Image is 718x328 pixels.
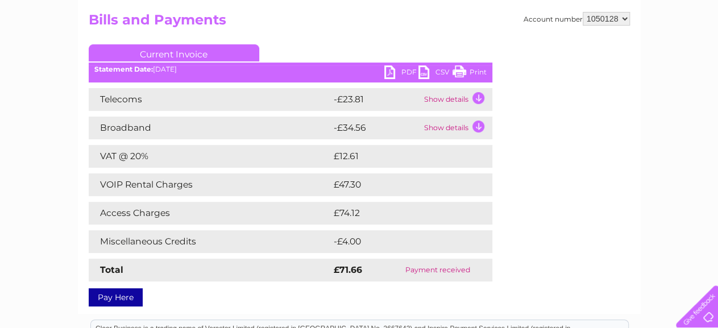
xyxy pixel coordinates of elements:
[453,65,487,82] a: Print
[89,44,259,61] a: Current Invoice
[578,48,612,57] a: Telecoms
[421,117,492,139] td: Show details
[25,30,83,64] img: logo.png
[680,48,707,57] a: Log out
[383,259,492,281] td: Payment received
[619,48,636,57] a: Blog
[334,264,362,275] strong: £71.66
[89,12,630,34] h2: Bills and Payments
[384,65,418,82] a: PDF
[89,65,492,73] div: [DATE]
[89,230,331,253] td: Miscellaneous Credits
[331,88,421,111] td: -£23.81
[546,48,571,57] a: Energy
[89,88,331,111] td: Telecoms
[642,48,670,57] a: Contact
[421,88,492,111] td: Show details
[331,145,467,168] td: £12.61
[89,202,331,225] td: Access Charges
[89,173,331,196] td: VOIP Rental Charges
[94,65,153,73] b: Statement Date:
[418,65,453,82] a: CSV
[331,173,468,196] td: £47.30
[331,230,468,253] td: -£4.00
[100,264,123,275] strong: Total
[524,12,630,26] div: Account number
[89,288,143,306] a: Pay Here
[518,48,539,57] a: Water
[504,6,582,20] a: 0333 014 3131
[89,145,331,168] td: VAT @ 20%
[89,117,331,139] td: Broadband
[91,6,628,55] div: Clear Business is a trading name of Verastar Limited (registered in [GEOGRAPHIC_DATA] No. 3667643...
[331,202,468,225] td: £74.12
[331,117,421,139] td: -£34.56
